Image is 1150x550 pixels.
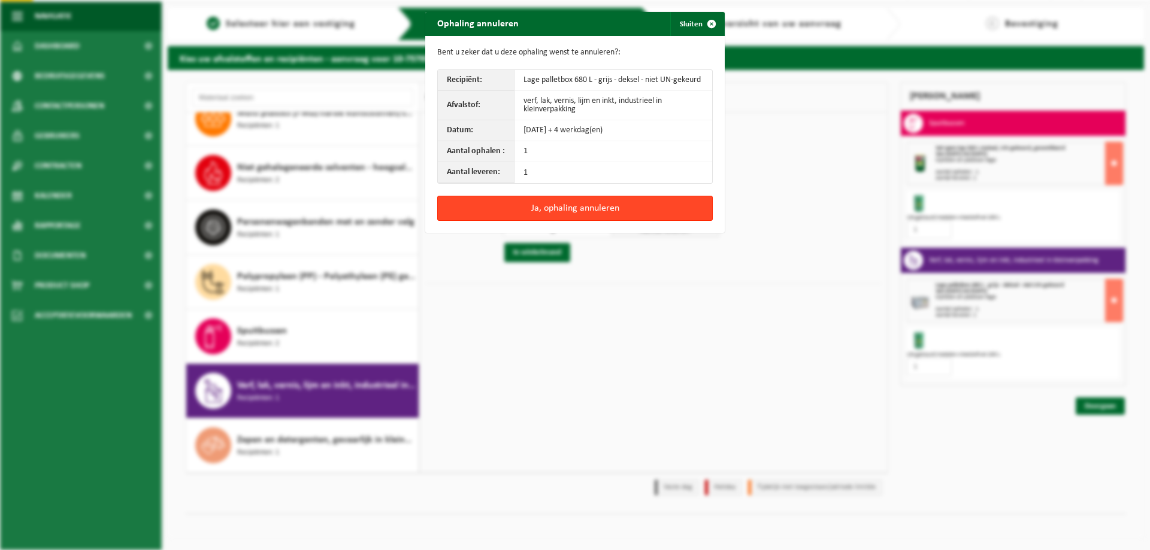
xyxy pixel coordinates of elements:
[515,162,712,183] td: 1
[670,12,724,36] button: Sluiten
[515,120,712,141] td: [DATE] + 4 werkdag(en)
[515,141,712,162] td: 1
[515,91,712,120] td: verf, lak, vernis, lijm en inkt, industrieel in kleinverpakking
[438,91,515,120] th: Afvalstof:
[437,48,713,57] p: Bent u zeker dat u deze ophaling wenst te annuleren?:
[437,196,713,221] button: Ja, ophaling annuleren
[438,70,515,91] th: Recipiënt:
[425,12,531,35] h2: Ophaling annuleren
[438,141,515,162] th: Aantal ophalen :
[438,162,515,183] th: Aantal leveren:
[515,70,712,91] td: Lage palletbox 680 L - grijs - deksel - niet UN-gekeurd
[438,120,515,141] th: Datum:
